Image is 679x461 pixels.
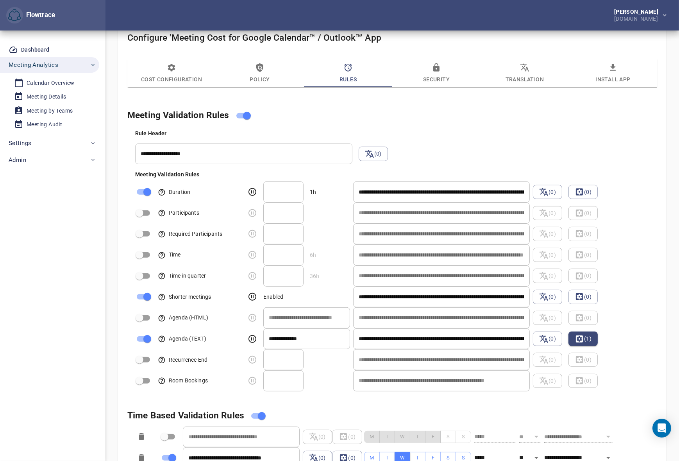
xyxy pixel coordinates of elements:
[248,376,257,386] svg: This rule is considered suggestion. Depending on the status, rule either stops user from sending ...
[575,187,591,197] span: (0)
[248,208,257,218] svg: This rule is considered suggestion. Depending on the status, rule either stops user from sending ...
[8,9,21,22] img: Flowtrace
[533,290,562,304] span: (0)
[248,229,257,239] svg: This rule is considered suggestion. Depending on the status, rule either stops user from sending ...
[9,155,26,165] span: Admin
[539,334,556,343] span: (0)
[539,292,556,301] span: (0)
[27,92,66,102] div: Meeting Details
[568,332,598,346] span: (1)
[23,11,55,20] div: Flowtrace
[220,63,299,84] span: Policy
[365,149,382,158] span: (0)
[135,171,200,178] span: Allows you to show a warning if these rules are being violated when user is about to send a calen...
[27,120,62,129] div: Meeting Audit
[248,271,257,281] svg: This rule is considered suggestion. Depending on the status, rule either stops user from sending ...
[248,292,257,301] svg: This rule is considered suggestion. Depending on the status, rule either stops user from sending ...
[127,32,657,43] h4: Configure 'Meeting Cost for Google Calendar™ / Outlook™' App
[614,9,661,14] div: [PERSON_NAME]
[652,419,671,438] div: Open Intercom Messenger
[310,272,319,280] div: 36h
[248,250,257,260] svg: This rule is considered suggestion. Depending on the status, rule either stops user from sending ...
[575,292,591,301] span: (0)
[158,294,211,300] span: This rule can be used to remind people to shorten their meetings. It is shown if meeting ends at ...
[575,334,591,343] span: (1)
[158,335,206,342] span: This rule can be used to validate contents of the text formatted agenda field. Field is automatic...
[248,355,257,364] svg: This rule is considered suggestion. Depending on the status, rule either stops user from sending ...
[6,7,23,24] button: Flowtrace
[568,185,598,199] span: (0)
[263,293,350,301] div: Enabled
[539,187,556,197] span: (0)
[27,106,73,116] div: Meeting by Teams
[248,313,257,323] svg: This rule is considered suggestion. Depending on the status, rule either stops user from sending ...
[21,45,50,55] div: Dashboard
[533,185,562,199] span: (0)
[307,185,319,199] div: 1h
[135,130,167,136] span: Header for your meeting policy rules. i.e. Meeting Policy Hints
[568,290,598,304] span: (0)
[132,427,151,446] button: Delete this item
[158,189,190,195] span: This rule can be used to validate the duration of the meeting.
[132,63,211,84] span: Cost Configuration
[533,332,562,346] span: (0)
[158,273,206,279] span: This rule can be used to validate the total time of the meeting in a quarter [(organizer + invite...
[614,14,661,22] div: [DOMAIN_NAME]
[158,377,208,384] span: This rule can be used to remind organizer to be considerate with meeting room bookings.
[397,63,476,84] span: Security
[158,251,181,258] span: This rule can be used to validate the total time of the meeting [(organizer + invitees) * duratio...
[574,63,652,84] span: Install App
[127,410,244,421] span: Allows you to add any number of time validation rules to your meeting policy.
[248,187,257,197] svg: This rule is considered suggestion. Depending on the status, rule either stops user from sending ...
[158,314,208,321] span: This rule can be used to validate contents of the HTML formatted agenda field. Field is automatic...
[27,78,75,88] div: Calendar Overview
[158,357,207,363] span: This rule can be used to validate how long the recurring meeting is scheduled to run.
[602,7,673,24] button: [PERSON_NAME][DOMAIN_NAME]
[127,110,229,120] span: These rules are controlling the dialog which is shown before user sends a calendar invite.
[310,251,316,259] div: 6h
[309,63,388,84] span: Rules
[158,231,222,237] span: This rule can be used to validate the total number of required participants of the meeting (organ...
[6,7,55,24] div: Flowtrace
[9,138,31,148] span: Settings
[9,60,58,70] span: Meeting Analytics
[248,334,257,344] svg: This rule is considered suggestion. Depending on the status, rule either stops user from sending ...
[158,210,199,216] span: This rule can be used to validate the total number of participants (required + optional) of the m...
[359,147,388,161] span: (0)
[485,63,564,84] span: Translation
